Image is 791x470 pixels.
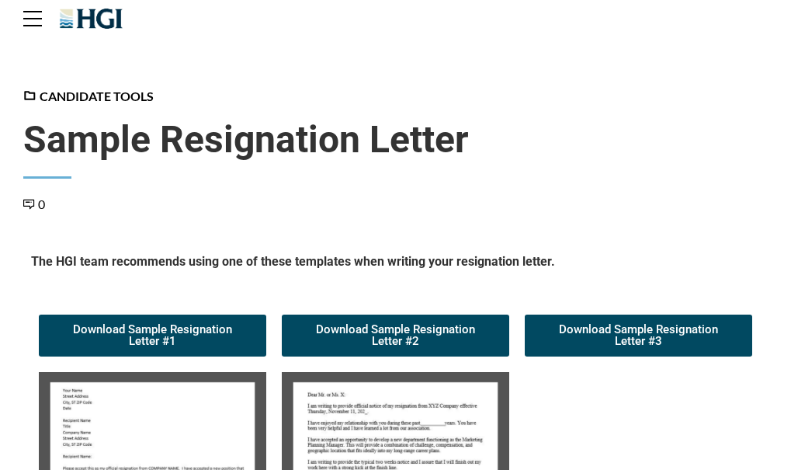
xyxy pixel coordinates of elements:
h5: The HGI team recommends using one of these templates when writing your resignation letter. [31,253,760,276]
span: Download Sample Resignation Letter #2 [300,324,491,347]
a: Download Sample Resignation Letter #3 [525,315,752,357]
a: 0 [23,197,45,211]
a: Download Sample Resignation Letter #1 [39,315,266,357]
span: Sample Resignation Letter [23,117,768,162]
a: Download Sample Resignation Letter #2 [282,315,509,357]
span: Download Sample Resignation Letter #1 [57,324,248,347]
a: Candidate Tools [23,89,154,103]
span: Download Sample Resignation Letter #3 [543,324,734,347]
